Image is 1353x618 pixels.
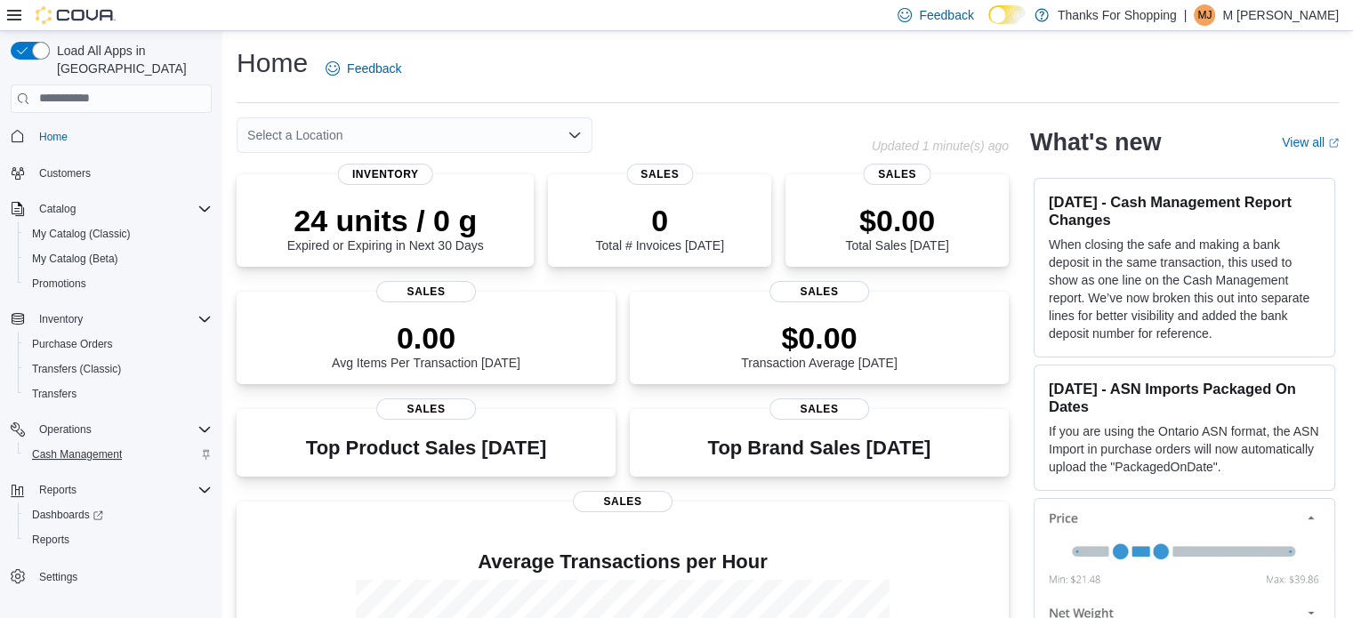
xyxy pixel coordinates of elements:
a: Customers [32,163,98,184]
p: 24 units / 0 g [287,203,484,238]
p: If you are using the Ontario ASN format, the ASN Import in purchase orders will now automatically... [1049,422,1320,476]
a: My Catalog (Classic) [25,223,138,245]
svg: External link [1328,138,1339,148]
span: My Catalog (Beta) [32,252,118,266]
p: Thanks For Shopping [1058,4,1177,26]
span: Sales [626,164,693,185]
span: Operations [39,422,92,437]
span: Reports [32,533,69,547]
span: Transfers (Classic) [32,362,121,376]
h3: Top Product Sales [DATE] [306,437,546,459]
div: Avg Items Per Transaction [DATE] [332,320,520,370]
span: My Catalog (Beta) [25,248,212,269]
a: Feedback [318,51,408,86]
button: Transfers [18,381,219,406]
span: Catalog [39,202,76,216]
button: Purchase Orders [18,332,219,357]
span: Sales [573,491,672,512]
h3: Top Brand Sales [DATE] [708,437,931,459]
span: Sales [769,281,869,302]
button: Open list of options [568,128,582,142]
span: Promotions [32,277,86,291]
button: Promotions [18,271,219,296]
button: Catalog [4,197,219,221]
span: Reports [25,529,212,550]
div: Total Sales [DATE] [845,203,948,253]
button: Reports [4,478,219,502]
span: Transfers (Classic) [25,358,212,380]
span: Home [39,130,68,144]
span: Catalog [32,198,212,220]
p: Updated 1 minute(s) ago [872,139,1009,153]
span: Transfers [32,387,77,401]
button: Catalog [32,198,83,220]
p: $0.00 [845,203,948,238]
button: Home [4,124,219,149]
span: Cash Management [25,444,212,465]
button: Reports [18,527,219,552]
a: Transfers [25,383,84,405]
span: Reports [39,483,77,497]
span: Transfers [25,383,212,405]
p: 0.00 [332,320,520,356]
span: Purchase Orders [32,337,113,351]
button: Inventory [32,309,90,330]
span: Dashboards [32,508,103,522]
span: Settings [39,570,77,584]
button: Transfers (Classic) [18,357,219,381]
span: Purchase Orders [25,333,212,355]
span: My Catalog (Classic) [32,227,131,241]
span: Load All Apps in [GEOGRAPHIC_DATA] [50,42,212,77]
span: Cash Management [32,447,122,461]
button: Inventory [4,307,219,332]
span: Sales [376,398,476,420]
span: Reports [32,479,212,501]
input: Dark Mode [988,5,1026,24]
p: When closing the safe and making a bank deposit in the same transaction, this used to show as one... [1049,236,1320,342]
h1: Home [237,45,308,81]
span: MJ [1197,4,1212,26]
button: My Catalog (Classic) [18,221,219,246]
a: Dashboards [25,504,110,526]
p: 0 [595,203,723,238]
a: Purchase Orders [25,333,120,355]
span: Dark Mode [988,24,989,25]
span: Sales [376,281,476,302]
div: Transaction Average [DATE] [741,320,898,370]
a: Promotions [25,273,93,294]
h3: [DATE] - Cash Management Report Changes [1049,193,1320,229]
div: M Johst [1194,4,1215,26]
span: Sales [864,164,930,185]
span: My Catalog (Classic) [25,223,212,245]
p: M [PERSON_NAME] [1222,4,1339,26]
button: Operations [4,417,219,442]
span: Dashboards [25,504,212,526]
span: Customers [39,166,91,181]
button: Settings [4,563,219,589]
h2: What's new [1030,128,1161,157]
img: Cova [36,6,116,24]
button: Operations [32,419,99,440]
span: Inventory [39,312,83,326]
div: Expired or Expiring in Next 30 Days [287,203,484,253]
span: Feedback [347,60,401,77]
a: My Catalog (Beta) [25,248,125,269]
span: Feedback [919,6,973,24]
h4: Average Transactions per Hour [251,551,995,573]
span: Operations [32,419,212,440]
span: Home [32,125,212,148]
a: Dashboards [18,502,219,527]
a: Reports [25,529,77,550]
div: Total # Invoices [DATE] [595,203,723,253]
p: $0.00 [741,320,898,356]
span: Inventory [338,164,433,185]
span: Promotions [25,273,212,294]
a: Cash Management [25,444,129,465]
span: Customers [32,162,212,184]
button: Cash Management [18,442,219,467]
p: | [1184,4,1188,26]
button: My Catalog (Beta) [18,246,219,271]
span: Sales [769,398,869,420]
a: Transfers (Classic) [25,358,128,380]
a: Home [32,126,75,148]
